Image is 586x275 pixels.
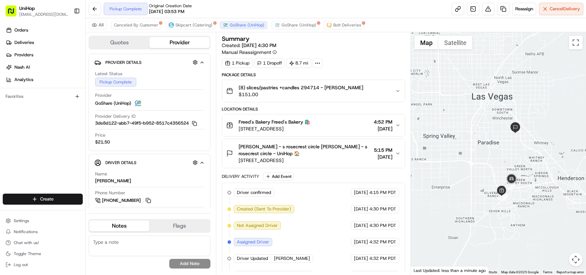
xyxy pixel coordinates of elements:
[95,71,122,77] span: Latest Status
[89,220,149,231] button: Notes
[3,227,83,237] button: Notifications
[3,249,83,259] button: Toggle Theme
[222,139,405,168] button: [PERSON_NAME] - s rosecrest circle [PERSON_NAME] - s rosecrest circle - UniHop 🏠[STREET_ADDRESS]5...
[369,239,396,245] span: 4:32 PM PDT
[3,91,83,102] div: Favorites
[134,99,142,107] img: goshare_logo.png
[237,222,278,229] span: Not Assigned Driver
[169,22,174,28] img: profile_skipcart_partner.png
[354,206,368,212] span: [DATE]
[222,114,405,136] button: Freed's Bakery Freed's Bakery 🛍️[STREET_ADDRESS]4:52 PM[DATE]
[275,22,280,28] img: goshare_logo.png
[3,3,71,19] button: UniHop[EMAIL_ADDRESS][DOMAIN_NAME]
[114,22,158,28] span: Canceled By Customer
[14,251,41,256] span: Toggle Theme
[3,49,85,60] a: Providers
[14,240,39,245] span: Chat with us!
[19,12,68,17] button: [EMAIL_ADDRESS][DOMAIN_NAME]
[14,52,33,58] span: Providers
[323,21,364,29] button: Bolt Deliveries
[239,143,371,157] span: [PERSON_NAME] - s rosecrest circle [PERSON_NAME] - s rosecrest circle - UniHop 🏠
[95,120,197,126] button: 3de8d122-abb7-49f5-b952-8517c4356524
[14,77,33,83] span: Analytics
[95,171,107,177] span: Name
[95,139,110,145] span: $21.50
[237,190,271,196] span: Driver confirmed
[354,255,368,262] span: [DATE]
[222,49,271,56] span: Manual Reassignment
[369,206,396,212] span: 4:30 PM PDT
[438,36,472,49] button: Show satellite imagery
[149,3,192,9] span: Original Creation Date
[19,5,35,12] button: UniHop
[414,36,438,49] button: Show street map
[569,253,583,266] button: Map camera controls
[95,132,105,138] span: Price
[239,91,363,98] span: $151.00
[369,222,396,229] span: 4:30 PM PDT
[508,182,515,190] div: 4
[222,72,405,78] div: Package Details
[222,106,405,112] div: Location Details
[149,220,209,231] button: Flags
[3,25,85,36] a: Orders
[239,157,371,164] span: [STREET_ADDRESS]
[14,229,38,234] span: Notifications
[14,262,28,267] span: Log out
[326,22,332,28] img: bolt_logo.png
[222,80,405,102] button: (8) slices/pastries +candles 294714 - [PERSON_NAME]$151.00
[95,100,131,106] span: GoShare (UniHop)
[272,21,319,29] button: GoShare (UniHop)
[165,21,216,29] button: Skipcart (Catering)
[149,37,209,48] button: Provider
[539,3,583,15] button: CancelDelivery
[175,22,212,28] span: Skipcart (Catering)
[222,58,253,68] div: 1 Pickup
[550,6,580,12] span: Cancel Delivery
[102,197,141,204] span: [PHONE_NUMBER]
[95,190,125,196] span: Phone Number
[14,218,29,224] span: Settings
[222,36,250,42] h3: Summary
[230,22,264,28] span: GoShare (UniHop)
[89,21,107,29] button: All
[237,239,269,245] span: Assigned Driver
[149,9,184,15] span: [DATE] 03:53 PM
[222,174,259,179] div: Delivery Activity
[354,190,368,196] span: [DATE]
[354,239,368,245] span: [DATE]
[254,58,285,68] div: 1 Dropoff
[3,216,83,226] button: Settings
[94,57,205,68] button: Provider Details
[556,270,584,274] a: Report a map error
[14,27,28,33] span: Orders
[569,36,583,49] button: Toggle fullscreen view
[369,190,396,196] span: 4:15 PM PDT
[515,6,533,12] span: Reassign
[105,60,141,65] span: Provider Details
[237,206,291,212] span: Created (Sent To Provider)
[498,192,506,200] div: 2
[3,62,85,73] a: Nash AI
[374,125,392,132] span: [DATE]
[105,160,136,165] span: Driver Details
[3,74,85,85] a: Analytics
[14,39,34,46] span: Deliveries
[413,266,435,275] img: Google
[374,118,392,125] span: 4:52 PM
[501,270,539,274] span: Map data ©2025 Google
[333,22,361,28] span: Bolt Deliveries
[281,22,316,28] span: GoShare (UniHop)
[374,153,392,160] span: [DATE]
[94,157,205,168] button: Driver Details
[3,238,83,248] button: Chat with us!
[239,125,310,132] span: [STREET_ADDRESS]
[95,92,112,99] span: Provider
[374,147,392,153] span: 5:15 PM
[263,172,294,181] button: Add Event
[222,42,276,49] span: Created:
[220,21,267,29] button: GoShare (UniHop)
[95,178,131,184] div: [PERSON_NAME]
